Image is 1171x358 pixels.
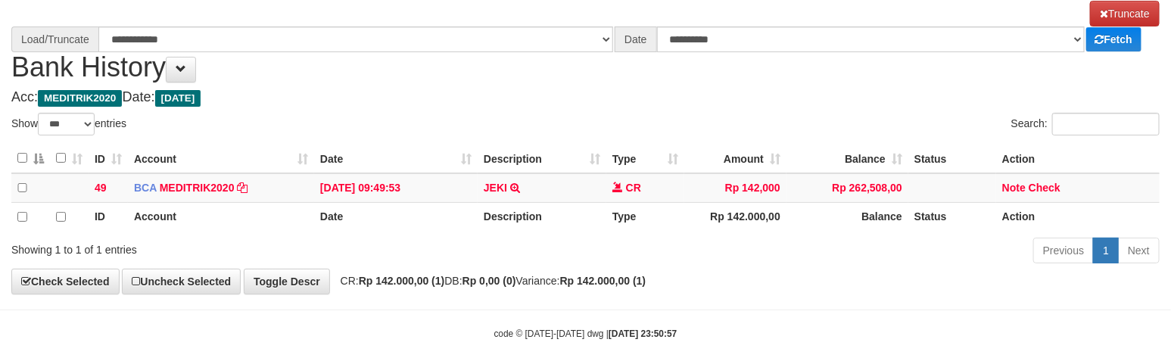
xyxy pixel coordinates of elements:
a: Toggle Descr [244,269,330,294]
th: Account: activate to sort column ascending [128,144,314,173]
a: Note [1002,182,1026,194]
div: Load/Truncate [11,26,98,52]
div: Date [615,26,657,52]
a: Next [1118,238,1160,263]
h4: Acc: Date: [11,90,1160,105]
span: 49 [95,182,107,194]
th: Type: activate to sort column ascending [606,144,684,173]
th: Status [908,203,996,232]
strong: Rp 0,00 (0) [462,275,516,287]
span: BCA [134,182,157,194]
a: Check Selected [11,269,120,294]
th: Description: activate to sort column ascending [478,144,606,173]
span: [DATE] [155,90,201,107]
label: Search: [1011,113,1160,135]
a: Fetch [1086,27,1141,51]
th: Status [908,144,996,173]
span: CR: DB: Variance: [333,275,646,287]
strong: [DATE] 23:50:57 [609,328,677,339]
span: MEDITRIK2020 [38,90,122,107]
th: : activate to sort column descending [11,144,50,173]
a: Uncheck Selected [122,269,241,294]
a: Copy MEDITRIK2020 to clipboard [237,182,248,194]
input: Search: [1052,113,1160,135]
th: Balance [786,203,908,232]
th: Amount: activate to sort column ascending [684,144,786,173]
small: code © [DATE]-[DATE] dwg | [494,328,677,339]
a: Check [1029,182,1060,194]
a: Truncate [1090,1,1160,26]
label: Show entries [11,113,126,135]
a: JEKI [484,182,507,194]
th: Action [996,144,1160,173]
a: 1 [1093,238,1119,263]
th: Date: activate to sort column ascending [314,144,478,173]
th: Balance: activate to sort column ascending [786,144,908,173]
th: ID [89,203,128,232]
th: Type [606,203,684,232]
td: [DATE] 09:49:53 [314,173,478,203]
select: Showentries [38,113,95,135]
td: Rp 142,000 [684,173,786,203]
th: Account [128,203,314,232]
span: CR [626,182,641,194]
th: Action [996,203,1160,232]
div: Showing 1 to 1 of 1 entries [11,236,477,257]
a: MEDITRIK2020 [160,182,235,194]
th: Date [314,203,478,232]
strong: Rp 142.000,00 (1) [359,275,445,287]
th: ID: activate to sort column ascending [89,144,128,173]
a: Previous [1033,238,1094,263]
h1: Bank History [11,1,1160,82]
td: Rp 262,508,00 [786,173,908,203]
th: : activate to sort column ascending [50,144,89,173]
th: Rp 142.000,00 [684,203,786,232]
th: Description [478,203,606,232]
strong: Rp 142.000,00 (1) [560,275,646,287]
